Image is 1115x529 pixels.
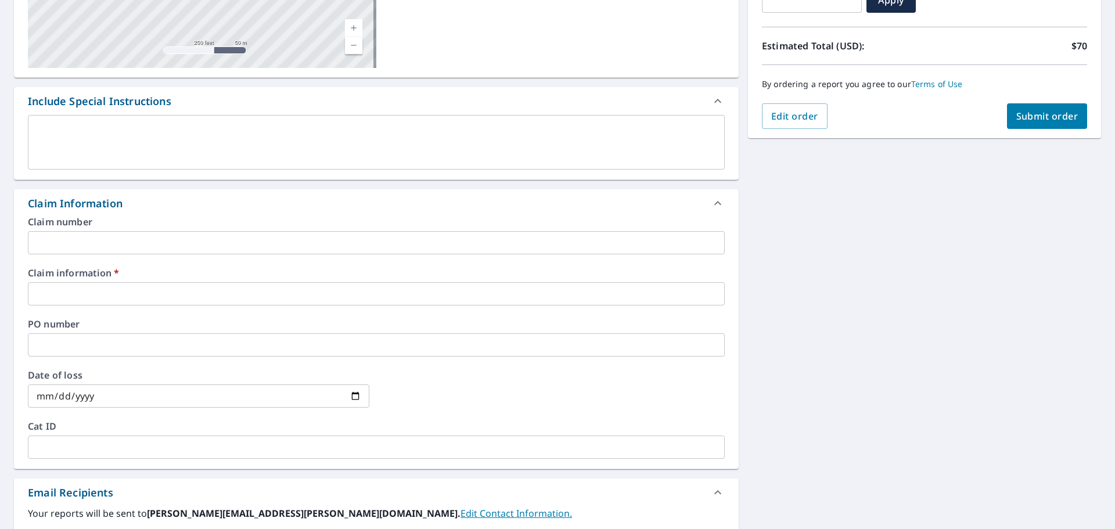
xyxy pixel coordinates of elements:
[28,506,725,520] label: Your reports will be sent to
[771,110,818,123] span: Edit order
[1016,110,1078,123] span: Submit order
[461,507,572,520] a: EditContactInfo
[28,93,171,109] div: Include Special Instructions
[345,19,362,37] a: Current Level 17, Zoom In
[1071,39,1087,53] p: $70
[28,370,369,380] label: Date of loss
[14,478,739,506] div: Email Recipients
[28,268,725,278] label: Claim information
[1007,103,1088,129] button: Submit order
[345,37,362,54] a: Current Level 17, Zoom Out
[911,78,963,89] a: Terms of Use
[762,39,925,53] p: Estimated Total (USD):
[762,103,828,129] button: Edit order
[28,319,725,329] label: PO number
[28,196,123,211] div: Claim Information
[14,87,739,115] div: Include Special Instructions
[28,485,113,501] div: Email Recipients
[14,189,739,217] div: Claim Information
[28,422,725,431] label: Cat ID
[147,507,461,520] b: [PERSON_NAME][EMAIL_ADDRESS][PERSON_NAME][DOMAIN_NAME].
[28,217,725,226] label: Claim number
[762,79,1087,89] p: By ordering a report you agree to our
